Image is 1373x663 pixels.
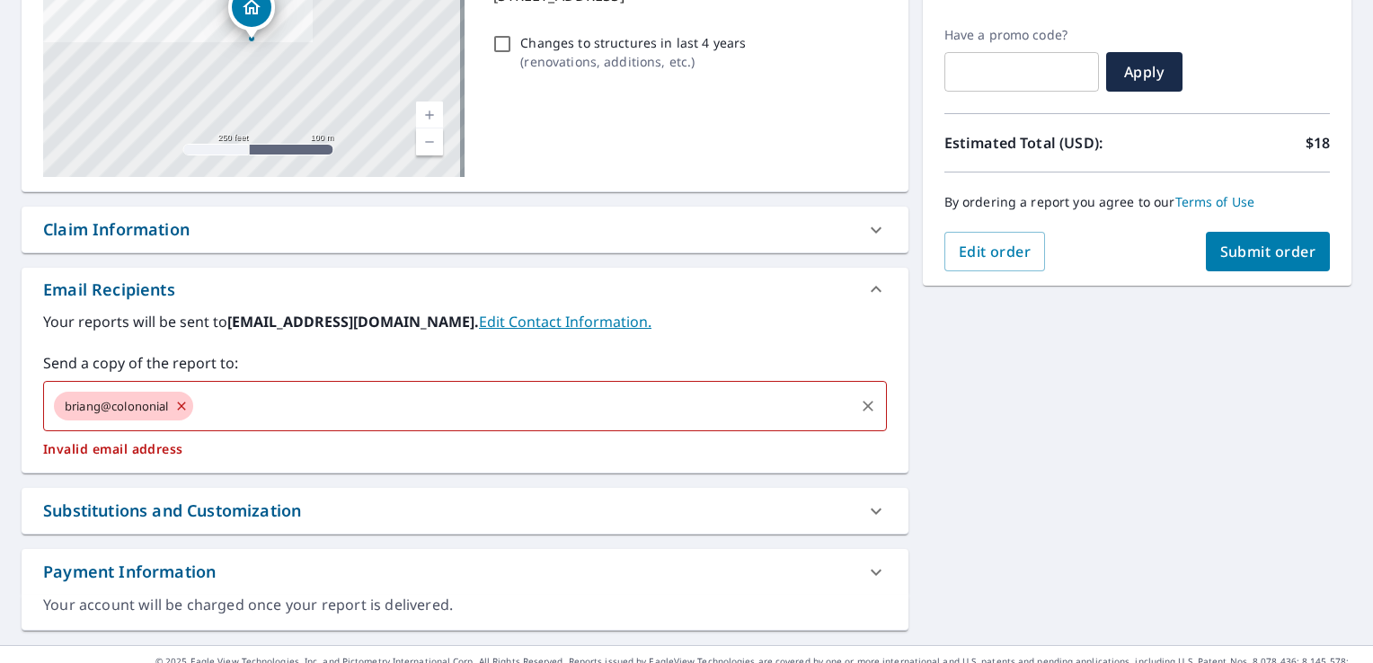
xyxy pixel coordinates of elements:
[1175,193,1255,210] a: Terms of Use
[22,549,908,595] div: Payment Information
[43,217,190,242] div: Claim Information
[43,311,887,332] label: Your reports will be sent to
[22,488,908,534] div: Substitutions and Customization
[944,194,1330,210] p: By ordering a report you agree to our
[944,232,1046,271] button: Edit order
[227,312,479,331] b: [EMAIL_ADDRESS][DOMAIN_NAME].
[43,499,301,523] div: Substitutions and Customization
[1306,132,1330,154] p: $18
[1106,52,1183,92] button: Apply
[43,595,887,615] div: Your account will be charged once your report is delivered.
[520,52,746,71] p: ( renovations, additions, etc. )
[54,398,180,415] span: briang@colononial
[520,33,746,52] p: Changes to structures in last 4 years
[416,102,443,128] a: Current Level 17, Zoom In
[22,207,908,252] div: Claim Information
[1206,232,1331,271] button: Submit order
[43,441,887,457] p: Invalid email address
[479,312,651,331] a: EditContactInfo
[22,268,908,311] div: Email Recipients
[54,392,193,420] div: briang@colononial
[43,352,887,374] label: Send a copy of the report to:
[855,393,881,419] button: Clear
[43,560,216,584] div: Payment Information
[43,278,175,302] div: Email Recipients
[959,242,1032,261] span: Edit order
[416,128,443,155] a: Current Level 17, Zoom Out
[944,132,1138,154] p: Estimated Total (USD):
[1220,242,1316,261] span: Submit order
[944,27,1099,43] label: Have a promo code?
[1121,62,1168,82] span: Apply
